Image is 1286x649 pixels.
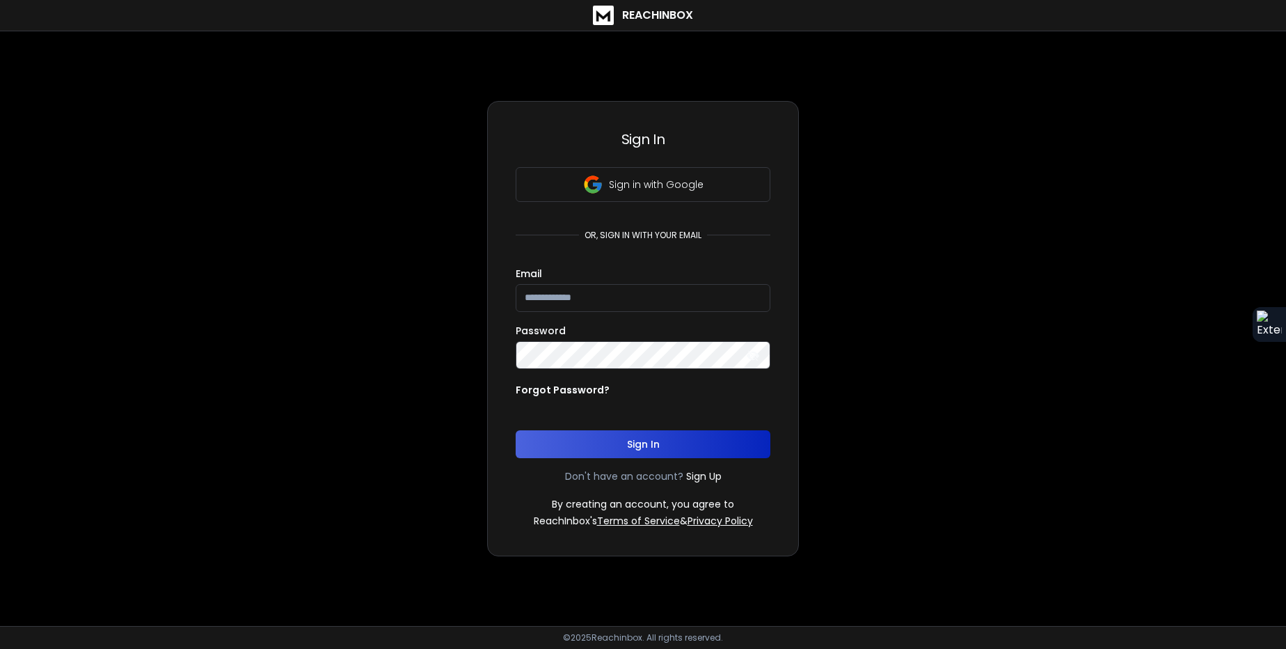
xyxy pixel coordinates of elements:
img: Extension Icon [1257,311,1282,338]
a: Privacy Policy [688,514,753,528]
p: Don't have an account? [565,469,683,483]
a: Terms of Service [597,514,680,528]
p: By creating an account, you agree to [552,497,734,511]
button: Sign in with Google [516,167,770,202]
a: ReachInbox [593,6,693,25]
h3: Sign In [516,130,770,149]
p: ReachInbox's & [534,514,753,528]
img: logo [593,6,614,25]
a: Sign Up [686,469,722,483]
p: Forgot Password? [516,383,610,397]
p: Sign in with Google [609,178,704,191]
p: or, sign in with your email [579,230,707,241]
label: Email [516,269,542,279]
h1: ReachInbox [622,7,693,24]
p: © 2025 Reachinbox. All rights reserved. [563,632,723,643]
label: Password [516,326,566,336]
button: Sign In [516,430,770,458]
